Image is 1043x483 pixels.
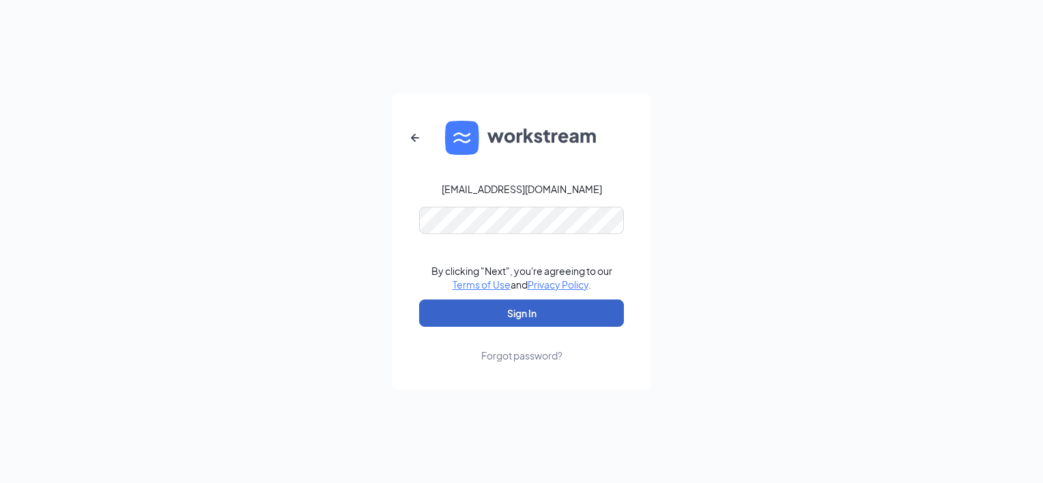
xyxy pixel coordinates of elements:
[399,121,431,154] button: ArrowLeftNew
[481,349,562,362] div: Forgot password?
[407,130,423,146] svg: ArrowLeftNew
[445,121,598,155] img: WS logo and Workstream text
[528,278,588,291] a: Privacy Policy
[481,327,562,362] a: Forgot password?
[431,264,612,291] div: By clicking "Next", you're agreeing to our and .
[453,278,511,291] a: Terms of Use
[419,299,624,327] button: Sign In
[442,182,602,196] div: [EMAIL_ADDRESS][DOMAIN_NAME]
